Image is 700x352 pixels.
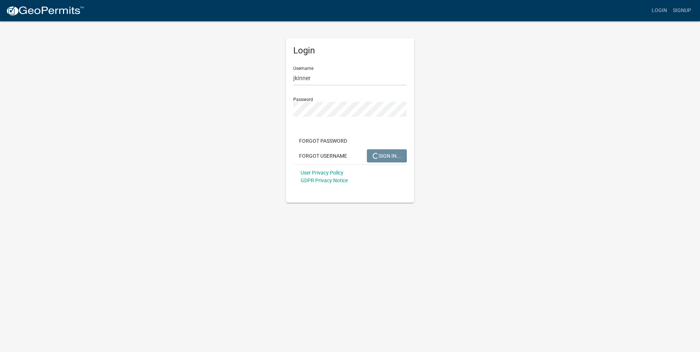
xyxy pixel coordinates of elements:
[373,153,401,158] span: SIGN IN...
[301,170,343,176] a: User Privacy Policy
[293,149,353,162] button: Forgot Username
[367,149,407,162] button: SIGN IN...
[670,4,694,18] a: Signup
[301,177,348,183] a: GDPR Privacy Notice
[649,4,670,18] a: Login
[293,134,353,147] button: Forgot Password
[293,45,407,56] h5: Login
